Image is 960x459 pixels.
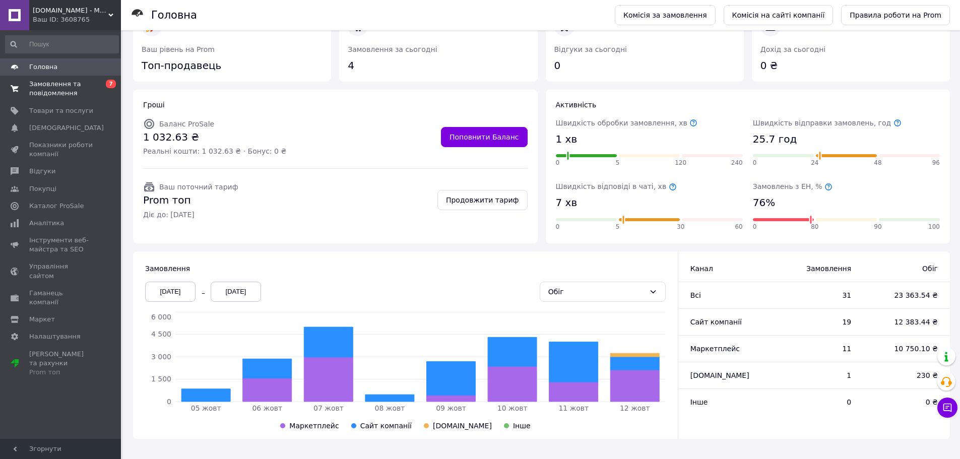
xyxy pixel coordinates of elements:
[145,282,196,302] div: [DATE]
[871,264,938,274] span: Обіг
[690,318,742,326] span: Сайт компанії
[615,5,716,25] a: Комісія за замовлення
[29,350,93,377] span: [PERSON_NAME] та рахунки
[313,404,344,412] tspan: 07 жовт
[620,404,650,412] tspan: 12 жовт
[871,370,938,380] span: 230 ₴
[29,62,57,72] span: Головна
[690,371,749,379] span: [DOMAIN_NAME]
[29,315,55,324] span: Маркет
[191,404,221,412] tspan: 05 жовт
[781,290,851,300] span: 31
[871,290,938,300] span: 23 363.54 ₴
[252,404,282,412] tspan: 06 жовт
[690,265,713,273] span: Канал
[556,101,597,109] span: Активність
[151,313,171,321] tspan: 6 000
[616,159,620,167] span: 5
[690,291,701,299] span: Всi
[932,159,940,167] span: 96
[106,80,116,88] span: 7
[556,195,578,210] span: 7 хв
[616,223,620,231] span: 5
[29,219,64,228] span: Аналітика
[753,182,833,190] span: Замовлень з ЕН, %
[143,146,286,156] span: Реальні кошти: 1 032.63 ₴ · Бонус: 0 ₴
[143,130,286,145] span: 1 032.63 ₴
[29,141,93,159] span: Показники роботи компанії
[151,375,171,383] tspan: 1 500
[211,282,261,302] div: [DATE]
[556,223,560,231] span: 0
[871,317,938,327] span: 12 383.44 ₴
[29,262,93,280] span: Управління сайтом
[928,223,940,231] span: 100
[753,223,757,231] span: 0
[29,106,93,115] span: Товари та послуги
[151,330,171,338] tspan: 4 500
[556,182,677,190] span: Швидкість відповіді в чаті, хв
[289,422,339,430] span: Маркетплейс
[871,397,938,407] span: 0 ₴
[724,5,834,25] a: Комісія на сайті компанії
[811,223,818,231] span: 80
[556,119,698,127] span: Швидкість обробки замовлення, хв
[145,265,190,273] span: Замовлення
[874,223,881,231] span: 90
[29,236,93,254] span: Інструменти веб-майстра та SEO
[513,422,531,430] span: Інше
[167,398,171,406] tspan: 0
[143,193,238,208] span: Prom топ
[29,167,55,176] span: Відгуки
[29,202,84,211] span: Каталог ProSale
[735,223,742,231] span: 60
[811,159,818,167] span: 24
[937,398,957,418] button: Чат з покупцем
[781,264,851,274] span: Замовлення
[690,345,740,353] span: Маркетплейс
[433,422,492,430] span: [DOMAIN_NAME]
[159,120,214,128] span: Баланс ProSale
[436,404,466,412] tspan: 09 жовт
[33,15,121,24] div: Ваш ID: 3608765
[781,317,851,327] span: 19
[677,223,684,231] span: 30
[675,159,686,167] span: 120
[556,132,578,147] span: 1 хв
[151,353,171,361] tspan: 3 000
[871,344,938,354] span: 10 750.10 ₴
[558,404,589,412] tspan: 11 жовт
[781,397,851,407] span: 0
[690,398,708,406] span: Інше
[29,289,93,307] span: Гаманець компанії
[143,101,165,109] span: Гроші
[441,127,528,147] a: Поповнити Баланс
[29,184,56,193] span: Покупці
[753,132,797,147] span: 25.7 год
[33,6,108,15] span: i.n.k.store - Магазин свічок і декору для дому
[5,35,119,53] input: Пошук
[29,368,93,377] div: Prom топ
[841,5,950,25] a: Правила роботи на Prom
[151,9,197,21] h1: Головна
[159,183,238,191] span: Ваш поточний тариф
[375,404,405,412] tspan: 08 жовт
[874,159,881,167] span: 48
[29,123,104,133] span: [DEMOGRAPHIC_DATA]
[731,159,743,167] span: 240
[781,370,851,380] span: 1
[437,190,528,210] a: Продовжити тариф
[548,286,645,297] div: Обіг
[753,159,757,167] span: 0
[143,210,238,220] span: Діє до: [DATE]
[556,159,560,167] span: 0
[29,332,81,341] span: Налаштування
[753,195,775,210] span: 76%
[360,422,412,430] span: Сайт компанії
[753,119,902,127] span: Швидкість відправки замовлень, год
[29,80,93,98] span: Замовлення та повідомлення
[781,344,851,354] span: 11
[497,404,528,412] tspan: 10 жовт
